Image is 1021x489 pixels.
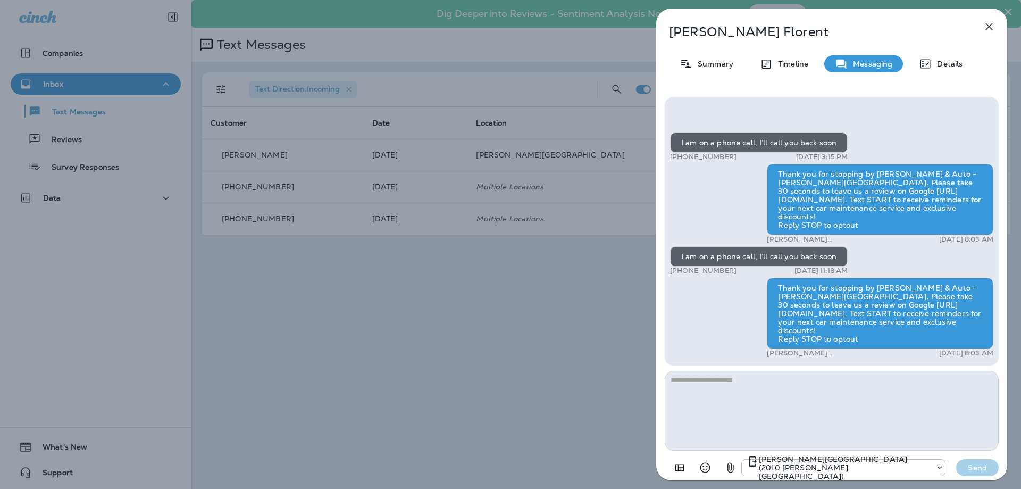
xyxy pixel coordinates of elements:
p: Messaging [848,60,892,68]
button: Select an emoji [694,457,716,478]
div: Thank you for stopping by [PERSON_NAME] & Auto - [PERSON_NAME][GEOGRAPHIC_DATA]. Please take 30 s... [767,278,993,349]
p: [DATE] 3:15 PM [796,153,848,161]
p: [PHONE_NUMBER] [670,153,737,161]
p: [PERSON_NAME] Florent [669,24,959,39]
p: Timeline [773,60,808,68]
p: Details [932,60,963,68]
div: +1 (402) 342-5076 [742,455,945,480]
p: [PERSON_NAME][GEOGRAPHIC_DATA] (2010 [PERSON_NAME][GEOGRAPHIC_DATA]) [767,349,902,358]
p: [DATE] 8:03 AM [939,235,993,244]
p: [PERSON_NAME][GEOGRAPHIC_DATA] (2010 [PERSON_NAME][GEOGRAPHIC_DATA]) [759,455,930,480]
p: [DATE] 11:18 AM [794,267,848,275]
div: I am on a phone call, I’ll call you back soon [670,132,848,153]
p: [DATE] 8:03 AM [939,349,993,358]
p: Summary [692,60,733,68]
button: Add in a premade template [669,457,690,478]
div: I am on a phone call, I’ll call you back soon [670,246,848,267]
p: [PHONE_NUMBER] [670,267,737,275]
div: Thank you for stopping by [PERSON_NAME] & Auto - [PERSON_NAME][GEOGRAPHIC_DATA]. Please take 30 s... [767,164,993,235]
p: [PERSON_NAME][GEOGRAPHIC_DATA] (2010 [PERSON_NAME][GEOGRAPHIC_DATA]) [767,235,902,244]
